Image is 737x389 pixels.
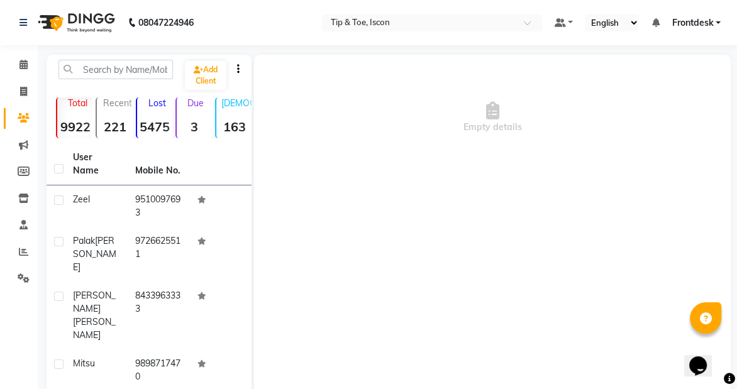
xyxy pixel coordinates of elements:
strong: 221 [97,119,133,134]
p: Due [179,97,213,109]
td: 9510097693 [128,185,190,227]
b: 08047224946 [138,5,194,40]
p: Total [62,97,93,109]
p: Recent [102,97,133,109]
td: 8433963333 [128,282,190,349]
span: Frontdesk [672,16,713,30]
strong: 3 [177,119,213,134]
span: [PERSON_NAME] [73,235,116,273]
span: [PERSON_NAME] [73,290,116,314]
strong: 9922 [57,119,93,134]
strong: 163 [216,119,252,134]
div: Empty details [254,55,731,180]
p: Lost [142,97,173,109]
span: Palak [73,235,95,246]
span: [PERSON_NAME] [73,316,116,341]
span: zeel [73,194,90,205]
p: [DEMOGRAPHIC_DATA] [221,97,252,109]
img: logo [32,5,118,40]
th: User Name [65,143,128,185]
input: Search by Name/Mobile/Email/Code [58,60,173,79]
td: 9726625511 [128,227,190,282]
th: Mobile No. [128,143,190,185]
a: Add Client [185,61,226,90]
strong: 5475 [137,119,173,134]
iframe: chat widget [684,339,724,376]
span: mitsu [73,358,95,369]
